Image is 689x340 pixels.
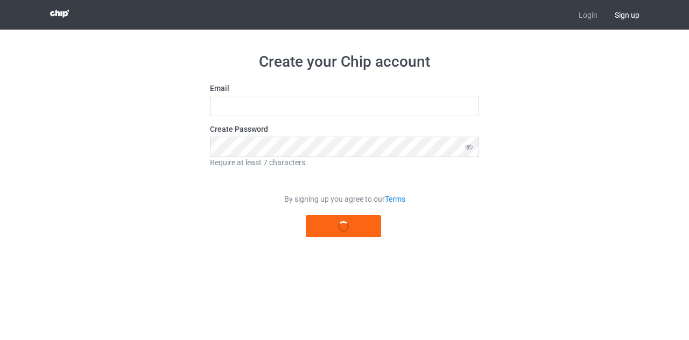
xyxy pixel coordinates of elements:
h1: Create your Chip account [210,52,479,72]
img: 3d383065fc803cdd16c62507c020ddf8.png [50,10,69,18]
label: Create Password [210,124,479,134]
div: By signing up you agree to our [210,194,479,204]
label: Email [210,83,479,94]
button: Register [306,215,381,237]
a: Terms [385,195,405,203]
div: Require at least 7 characters [210,157,479,168]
